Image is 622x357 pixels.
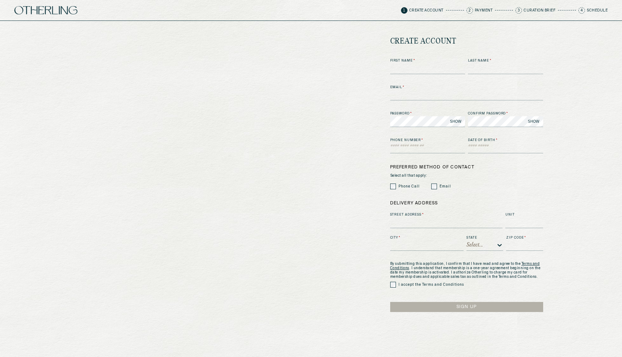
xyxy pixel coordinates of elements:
[475,9,493,12] p: Payment
[390,200,543,207] label: Delivery Address
[390,58,465,63] label: First Name
[468,58,543,63] label: Last Name
[390,164,543,171] label: Preferred method of contact
[505,212,543,217] label: Unit
[398,184,420,189] label: Phone Call
[440,184,451,189] label: Email
[506,235,543,240] label: Zip Code
[466,7,473,14] span: 2
[390,85,543,90] label: Email
[528,119,540,124] span: SHOW
[398,282,464,288] label: I accept the Terms and Conditions
[390,235,464,240] label: City
[578,7,585,14] span: 4
[587,9,608,12] p: Schedule
[390,173,543,178] span: Select all that apply:
[468,111,543,116] label: Confirm password
[468,138,543,143] label: Date of Birth
[390,302,543,312] button: Sign Up
[409,9,443,12] p: Create Account
[483,243,485,248] input: state-dropdown
[450,119,461,124] span: SHOW
[390,32,456,51] h1: create account
[390,138,465,143] label: Phone Number
[515,7,522,14] span: 3
[401,7,407,14] span: 1
[390,262,543,279] p: By submitting this application, I confirm that I have read and agree to the . I understand that m...
[14,6,77,15] img: logo
[524,9,555,12] p: Curation Brief
[390,262,540,270] a: Terms and Conditions
[390,111,465,116] label: Password
[466,242,483,248] div: Select...
[390,212,503,217] label: Street Address
[466,235,503,240] label: State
